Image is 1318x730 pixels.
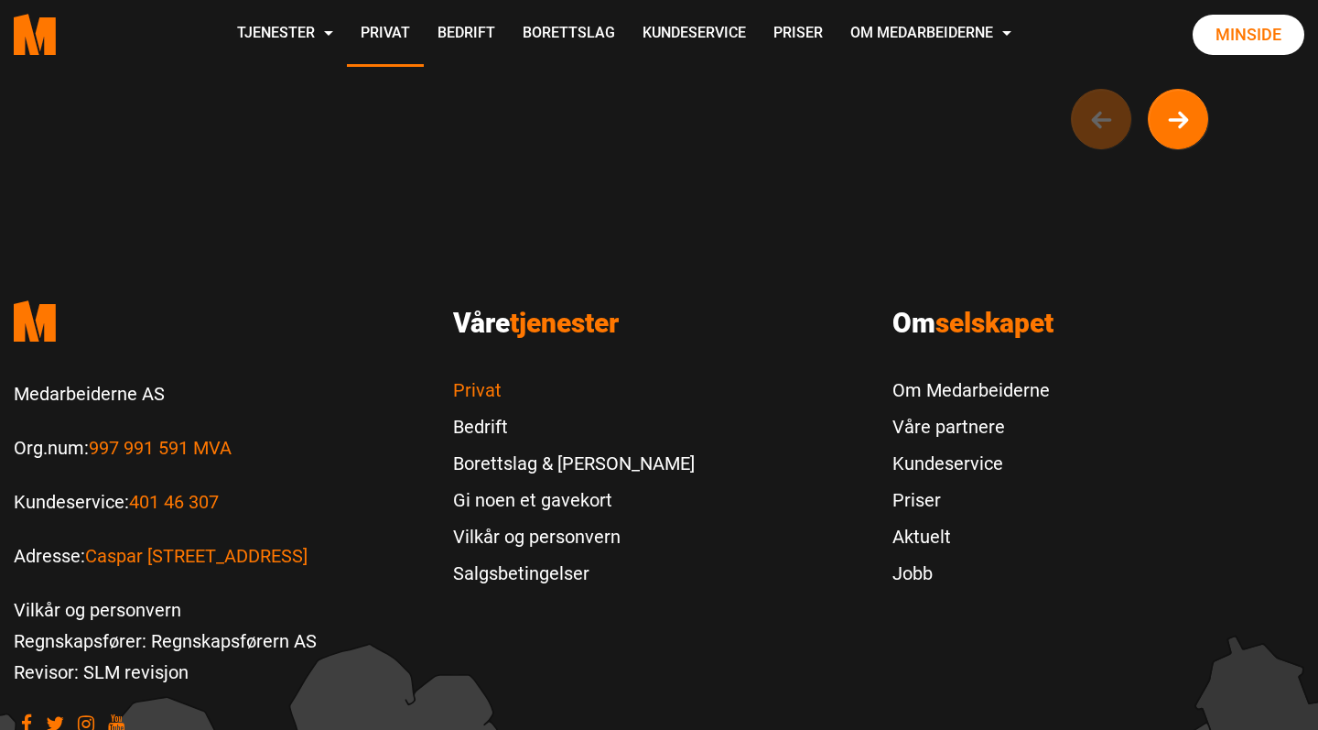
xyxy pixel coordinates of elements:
a: Salgsbetingelser [453,555,695,592]
a: Aktuelt [892,518,1050,555]
p: Medarbeiderne AS [14,378,426,409]
a: Borettslag [509,2,629,67]
a: Bedrift [453,409,695,445]
a: Borettslag & [PERSON_NAME] [453,445,695,482]
p: Kundeservice: [14,486,426,518]
a: Regnskapsfører: Regnskapsførern AS [14,630,317,652]
a: Priser [760,2,837,67]
a: Medarbeiderne start [14,287,426,355]
a: Om Medarbeiderne [837,2,1025,67]
a: Vilkår og personvern [453,518,695,555]
a: Jobb [892,555,1050,592]
h3: Våre [453,307,865,340]
a: Call us to 401 46 307 [129,491,219,513]
a: Om Medarbeiderne [892,372,1050,409]
span: selskapet [935,307,1053,339]
a: Privat [453,372,695,409]
a: Next button of carousel [1148,89,1208,149]
a: Les mer om Org.num [89,437,232,459]
a: Kundeservice [892,445,1050,482]
a: Tjenester [223,2,347,67]
a: Priser [892,482,1050,518]
a: Revisor: SLM revisjon [14,661,189,683]
a: Vilkår og personvern [14,599,181,621]
a: Bedrift [424,2,509,67]
a: Gi noen et gavekort [453,482,695,518]
p: Adresse: [14,540,426,572]
h3: Om [892,307,1304,340]
a: Våre partnere [892,409,1050,445]
a: Minside [1193,15,1304,55]
a: Kundeservice [629,2,760,67]
p: Org.num: [14,432,426,463]
a: Privat [347,2,424,67]
span: tjenester [510,307,619,339]
a: Les mer om Caspar Storms vei 16, 0664 Oslo [85,545,308,567]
